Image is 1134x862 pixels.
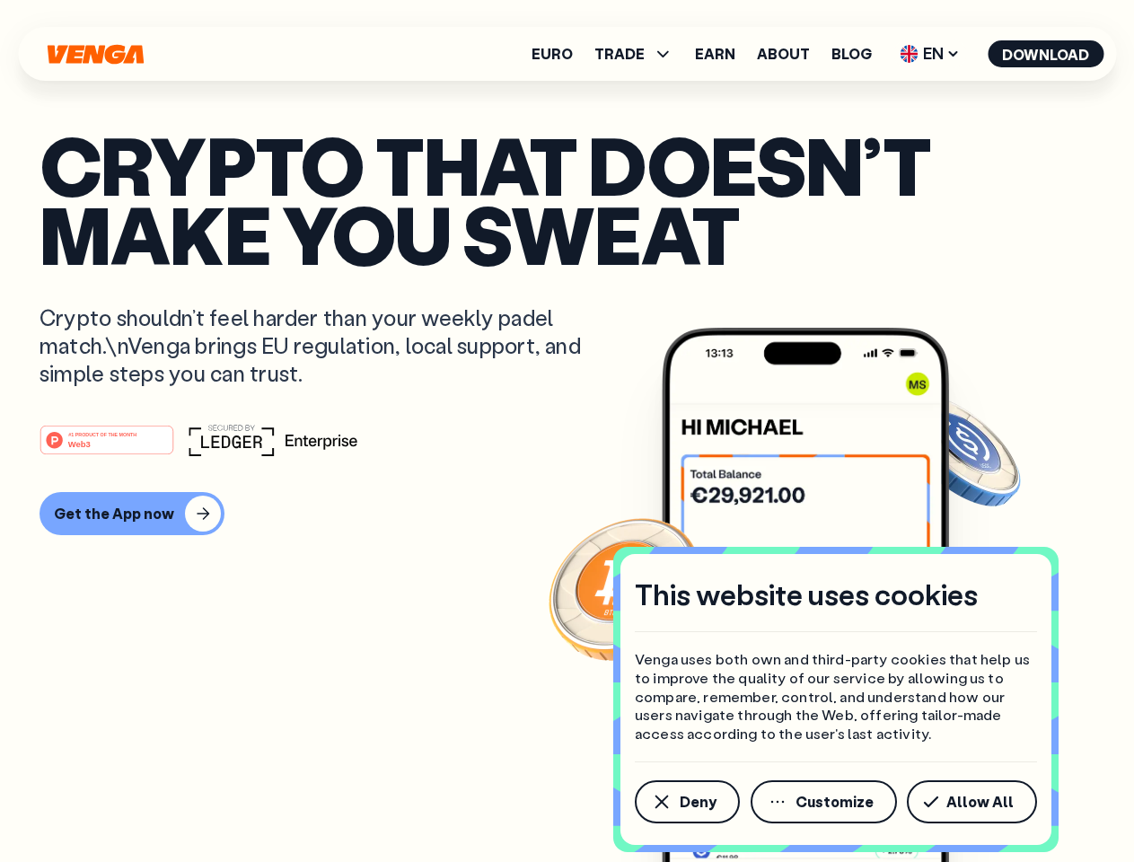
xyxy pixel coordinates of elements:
svg: Home [45,44,145,65]
a: Blog [831,47,872,61]
button: Get the App now [40,492,224,535]
p: Venga uses both own and third-party cookies that help us to improve the quality of our service by... [635,650,1037,743]
button: Allow All [907,780,1037,823]
button: Customize [751,780,897,823]
a: About [757,47,810,61]
div: Get the App now [54,505,174,523]
span: TRADE [594,47,645,61]
a: Euro [532,47,573,61]
p: Crypto that doesn’t make you sweat [40,130,1094,268]
button: Download [988,40,1103,67]
h4: This website uses cookies [635,576,978,613]
span: Allow All [946,795,1014,809]
p: Crypto shouldn’t feel harder than your weekly padel match.\nVenga brings EU regulation, local sup... [40,303,607,388]
img: Bitcoin [545,507,707,669]
img: USDC coin [895,386,1024,515]
span: TRADE [594,43,673,65]
span: Deny [680,795,716,809]
tspan: #1 PRODUCT OF THE MONTH [68,431,136,436]
img: flag-uk [900,45,918,63]
span: EN [893,40,966,68]
span: Customize [796,795,874,809]
a: Earn [695,47,735,61]
button: Deny [635,780,740,823]
tspan: Web3 [68,438,91,448]
a: Get the App now [40,492,1094,535]
a: #1 PRODUCT OF THE MONTHWeb3 [40,435,174,459]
